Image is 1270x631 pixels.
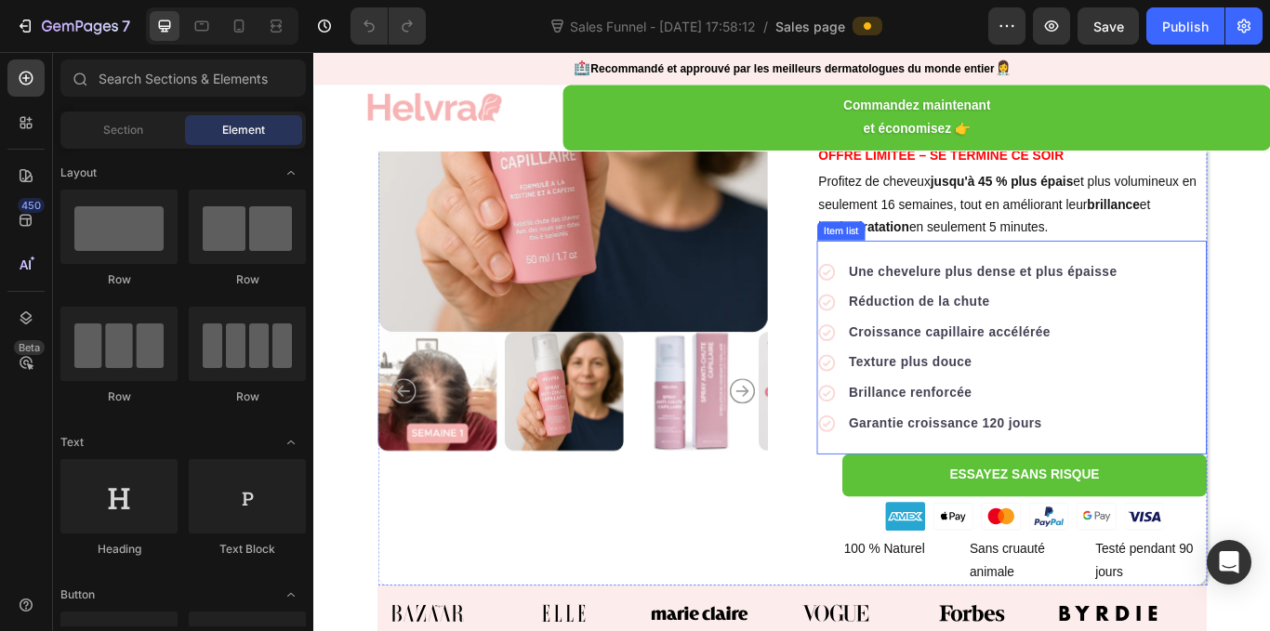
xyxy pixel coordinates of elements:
span: Element [222,122,265,138]
strong: hydratation [614,196,695,212]
strong: Brillance renforcée [624,389,767,405]
span: Section [103,122,143,138]
button: <strong>ESSAYEZ SANS RISQUE</strong> [616,469,1041,519]
div: Open Intercom Messenger [1207,540,1251,585]
img: MasterCard [778,519,825,565]
button: Carousel Back Arrow [89,381,119,411]
img: Apple Pay [722,519,769,565]
div: Publish [1162,17,1209,36]
p: 100 % Naturel [618,567,747,594]
div: 450 [18,198,45,213]
span: Sales Funnel - [DATE] 17:58:12 [566,17,760,36]
strong: jusqu'à 45 % plus épais [720,143,886,159]
span: Button [60,586,95,603]
span: / [763,17,768,36]
p: Sans cruauté animale [765,567,893,621]
button: Publish [1146,7,1224,45]
button: Carousel Next Arrow [484,381,514,411]
span: Toggle open [276,580,306,610]
span: Save [1093,19,1124,34]
button: 7 [7,7,139,45]
span: Text [60,434,84,451]
span: Sales page [775,17,845,36]
input: Search Sections & Elements [60,59,306,97]
div: Row [60,271,178,288]
strong: Croissance capillaire accélérée [624,319,859,335]
div: Text Block [189,541,306,558]
strong: Garantie croissance 120 jours [624,425,849,440]
span: Toggle open [276,427,306,457]
div: Beta [14,340,45,355]
strong: OFFRE LIMITÉE – SE TERMINE CE SOIR [589,112,875,128]
div: Item list [590,201,639,217]
button: <p>Commandez maintenant&nbsp;<br>et économisez 👉</p> [290,39,1116,115]
iframe: Design area [313,52,1270,631]
p: Testé pendant 90 jours [911,567,1039,621]
img: AMEX [667,519,713,565]
p: 7 [122,15,130,37]
div: Row [189,271,306,288]
p: Profitez de cheveux et plus volumineux en seulement 16 semaines, tout en améliorant leur et leur ... [589,138,1039,218]
button: Save [1078,7,1139,45]
strong: ESSAYEZ SANS RISQUE [742,480,917,507]
div: Row [60,388,178,405]
div: Row [189,388,306,405]
span: Toggle open [276,158,306,188]
strong: Réduction de la chute [624,283,788,299]
strong: brillance [902,170,963,186]
span: Layout [60,164,97,181]
div: Undo/Redo [351,7,426,45]
img: Google Pay [890,519,936,565]
p: Commandez maintenant et économisez 👉 [617,50,789,104]
strong: Texture plus douce [624,354,768,370]
strong: Une chevelure plus dense et plus épaisse [624,248,937,264]
img: VISA [946,519,992,565]
img: PayPal [834,519,880,565]
div: Heading [60,541,178,558]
